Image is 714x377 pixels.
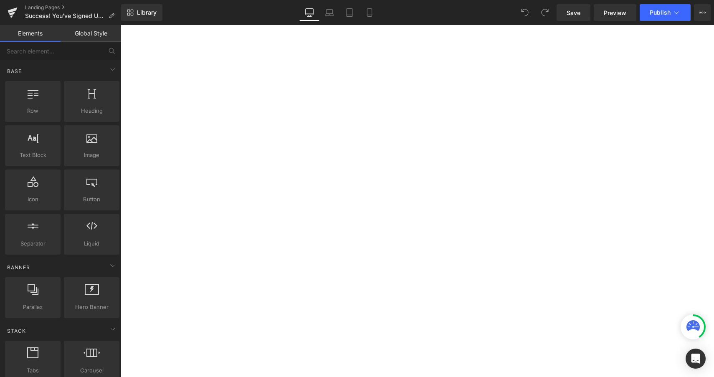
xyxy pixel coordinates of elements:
[604,8,626,17] span: Preview
[6,263,31,271] span: Banner
[137,9,157,16] span: Library
[66,303,117,311] span: Hero Banner
[686,349,706,369] div: Open Intercom Messenger
[66,151,117,159] span: Image
[66,239,117,248] span: Liquid
[8,195,58,204] span: Icon
[650,9,671,16] span: Publish
[694,4,711,21] button: More
[8,366,58,375] span: Tabs
[8,151,58,159] span: Text Block
[537,4,553,21] button: Redo
[66,366,117,375] span: Carousel
[66,195,117,204] span: Button
[8,106,58,115] span: Row
[6,67,23,75] span: Base
[319,4,339,21] a: Laptop
[299,4,319,21] a: Desktop
[66,106,117,115] span: Heading
[121,4,162,21] a: New Library
[360,4,380,21] a: Mobile
[594,4,636,21] a: Preview
[25,4,121,11] a: Landing Pages
[339,4,360,21] a: Tablet
[8,303,58,311] span: Parallax
[25,13,105,19] span: Success! You've Signed Up For Our Biggest Deal Of The Year
[517,4,533,21] button: Undo
[6,327,27,335] span: Stack
[640,4,691,21] button: Publish
[61,25,121,42] a: Global Style
[8,239,58,248] span: Separator
[567,8,580,17] span: Save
